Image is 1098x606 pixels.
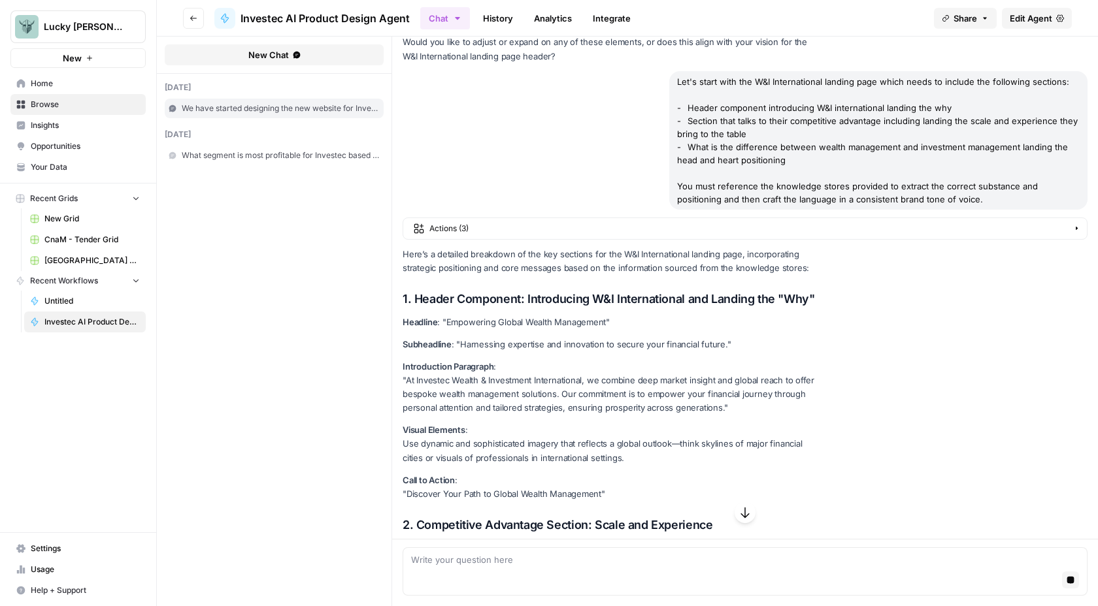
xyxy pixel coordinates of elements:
button: Chat [420,7,470,29]
a: Integrate [585,8,639,29]
span: Insights [31,120,140,131]
button: Recent Grids [10,189,146,208]
h3: 1. Header Component: Introducing W&I International and Landing the "Why" [403,292,821,307]
span: Your Data [31,161,140,173]
button: Help + Support [10,580,146,601]
button: Share [934,8,997,29]
a: Investec AI Product Design Agent [214,8,410,29]
span: Browse [31,99,140,110]
a: What segment is most profitable for Investec based on the [Investec Playbook - All Segment Resear... [165,146,384,165]
p: : "At Investec Wealth & Investment International, we combine deep market insight and global reach... [403,360,821,415]
span: Investec AI Product Design Agent [241,10,410,26]
button: Workspace: Lucky Beard [10,10,146,43]
button: Recent Workflows [10,271,146,291]
span: Lucky [PERSON_NAME] [44,20,123,33]
span: CnaM - Tender Grid [44,234,140,246]
a: [GEOGRAPHIC_DATA] Tender - Stories [24,250,146,271]
a: History [475,8,521,29]
span: Settings [31,543,140,554]
span: Help + Support [31,584,140,596]
span: Untitled [44,295,140,307]
a: Browse [10,94,146,115]
span: New Chat [248,48,289,61]
strong: Call to Action [403,475,455,485]
a: Analytics [526,8,580,29]
span: New Grid [44,213,140,225]
div: Actions ( 3 ) [429,223,1063,234]
p: : "Discover Your Path to Global Wealth Management" [403,473,821,501]
span: [GEOGRAPHIC_DATA] Tender - Stories [44,255,140,266]
a: Opportunities [10,136,146,157]
span: What segment is most profitable for Investec based on the [Investec Playbook - All Segment Resear... [182,150,380,161]
a: Your Data [10,157,146,178]
a: Home [10,73,146,94]
strong: Visual Elements [403,424,465,435]
strong: Subheadline [403,339,452,349]
div: [DATE] [165,129,384,140]
strong: Headline [403,317,437,327]
strong: Introduction Paragraph [403,361,493,372]
span: Investec AI Product Design Agent [44,316,140,328]
p: Here’s a detailed breakdown of the key sections for the W&I International landing page, incorpora... [403,247,821,275]
span: New [63,52,82,65]
a: Investec AI Product Design Agent [24,311,146,332]
img: Lucky Beard Logo [15,15,39,39]
span: We have started designing the new website for Investec Wealth & Investment International and have... [182,103,380,114]
span: Edit Agent [1010,12,1052,25]
a: Edit Agent [1002,8,1072,29]
a: New Grid [24,208,146,229]
p: : Use dynamic and sophisticated imagery that reflects a global outlook—think skylines of major fi... [403,423,821,464]
p: Would you like to adjust or expand on any of these elements, or does this align with your vision ... [403,35,821,63]
a: CnaM - Tender Grid [24,229,146,250]
div: Let's start with the W&I International landing page which needs to include the following sections... [669,71,1088,210]
a: Untitled [24,291,146,311]
button: New Chat [165,44,384,65]
div: [DATE] [165,82,384,93]
span: Opportunities [31,140,140,152]
p: : "Empowering Global Wealth Management" [403,315,821,329]
span: Recent Workflows [30,275,98,287]
p: : "Harnessing expertise and innovation to secure your financial future." [403,338,821,351]
span: Share [954,12,977,25]
span: Usage [31,564,140,575]
span: Home [31,78,140,89]
a: Insights [10,115,146,136]
a: Settings [10,538,146,559]
button: New [10,48,146,68]
a: We have started designing the new website for Investec Wealth & Investment International and have... [165,99,384,118]
a: Usage [10,559,146,580]
span: Recent Grids [30,193,78,204]
h3: 2. Competitive Advantage Section: Scale and Experience [403,518,821,533]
